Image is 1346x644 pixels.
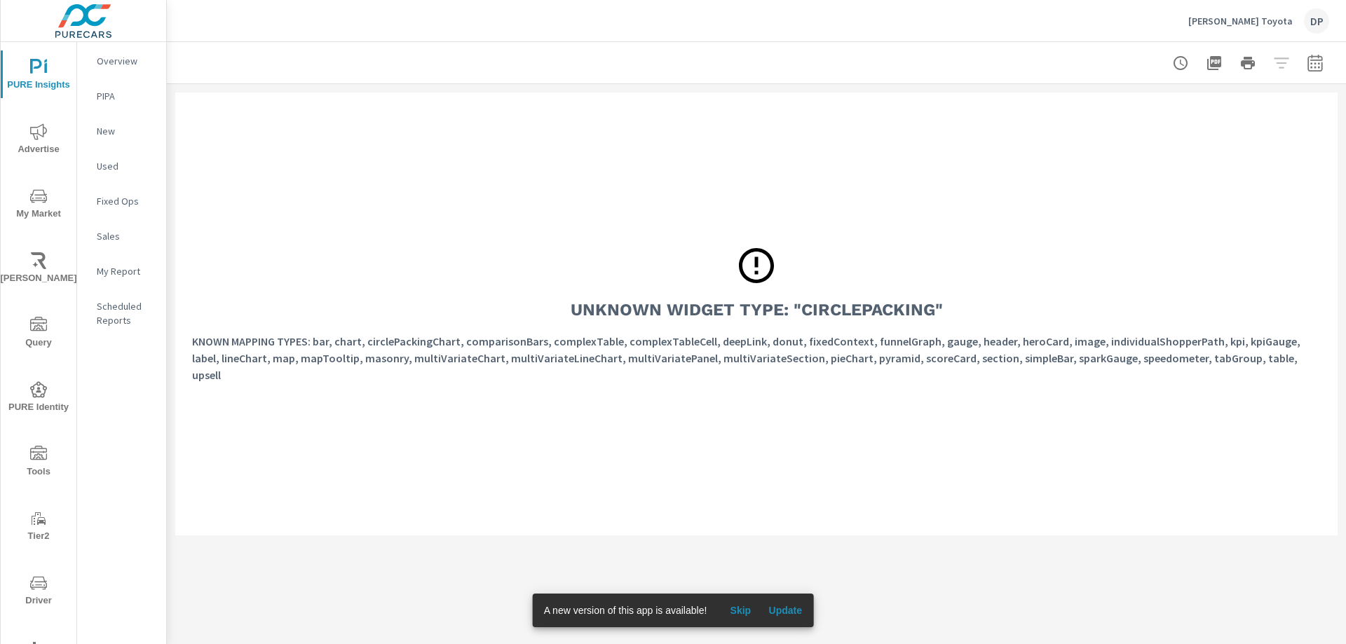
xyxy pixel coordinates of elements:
[97,264,155,278] p: My Report
[97,54,155,68] p: Overview
[77,226,166,247] div: Sales
[768,604,802,617] span: Update
[97,194,155,208] p: Fixed Ops
[5,123,72,158] span: Advertise
[97,299,155,327] p: Scheduled Reports
[77,296,166,331] div: Scheduled Reports
[192,333,1321,383] p: KNOWN MAPPING TYPES: bar, chart, circlePackingChart, comparisonBars, complexTable, complexTableCe...
[77,156,166,177] div: Used
[1301,49,1329,77] button: Select Date Range
[763,599,808,622] button: Update
[77,261,166,282] div: My Report
[5,188,72,222] span: My Market
[77,191,166,212] div: Fixed Ops
[544,605,707,616] span: A new version of this app is available!
[571,298,943,322] h3: Unknown Widget Type: "circlePacking"
[5,446,72,480] span: Tools
[97,89,155,103] p: PIPA
[77,121,166,142] div: New
[5,381,72,416] span: PURE Identity
[5,510,72,544] span: Tier2
[5,252,72,287] span: [PERSON_NAME]
[97,229,155,243] p: Sales
[77,85,166,107] div: PIPA
[1188,15,1293,27] p: [PERSON_NAME] Toyota
[723,604,757,617] span: Skip
[77,50,166,71] div: Overview
[1304,8,1329,34] div: DP
[5,59,72,93] span: PURE Insights
[5,317,72,351] span: Query
[5,575,72,609] span: Driver
[97,159,155,173] p: Used
[97,124,155,138] p: New
[718,599,763,622] button: Skip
